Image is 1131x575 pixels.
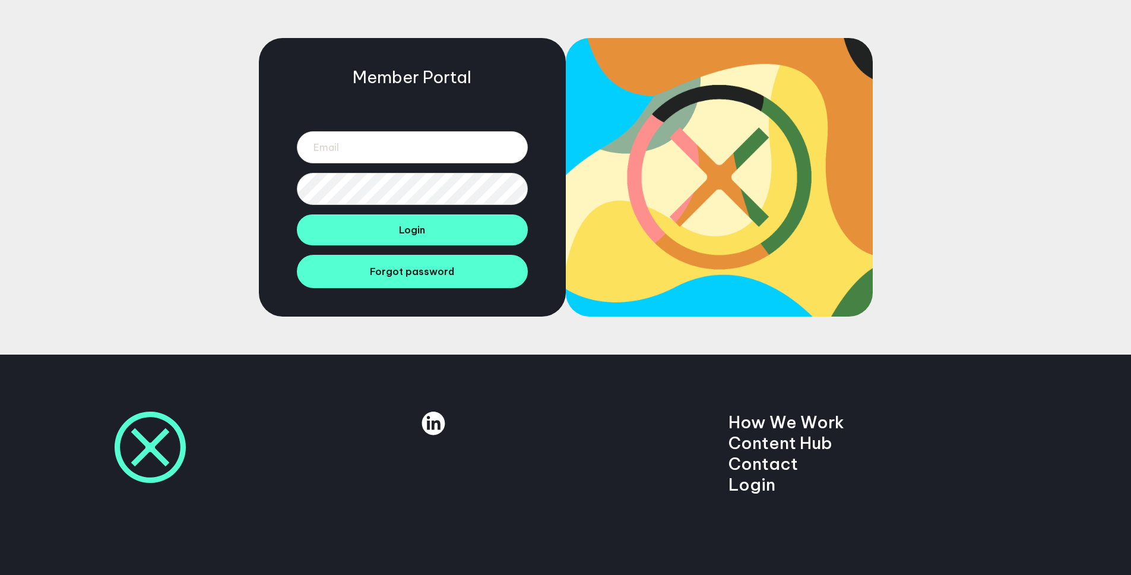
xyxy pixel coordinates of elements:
[399,224,425,236] span: Login
[728,474,775,495] a: Login
[297,214,528,245] button: Login
[353,67,471,87] h5: Member Portal
[728,412,844,432] a: How We Work
[728,432,832,453] a: Content Hub
[728,453,798,474] a: Contact
[297,255,528,288] a: Forgot password
[297,131,528,163] input: Email
[370,266,454,277] span: Forgot password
